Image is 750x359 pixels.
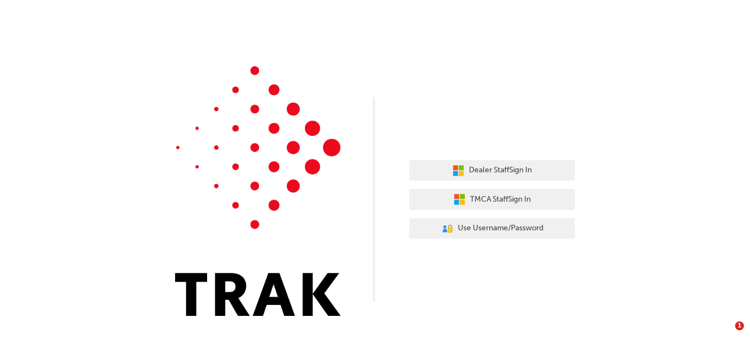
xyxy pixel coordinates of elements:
span: Use Username/Password [458,222,543,235]
button: Use Username/Password [409,218,575,239]
span: 1 [735,321,744,330]
span: Dealer Staff Sign In [469,164,532,177]
span: TMCA Staff Sign In [470,193,531,206]
img: Trak [175,66,341,316]
iframe: Intercom live chat [712,321,739,348]
button: TMCA StaffSign In [409,189,575,210]
button: Dealer StaffSign In [409,160,575,181]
